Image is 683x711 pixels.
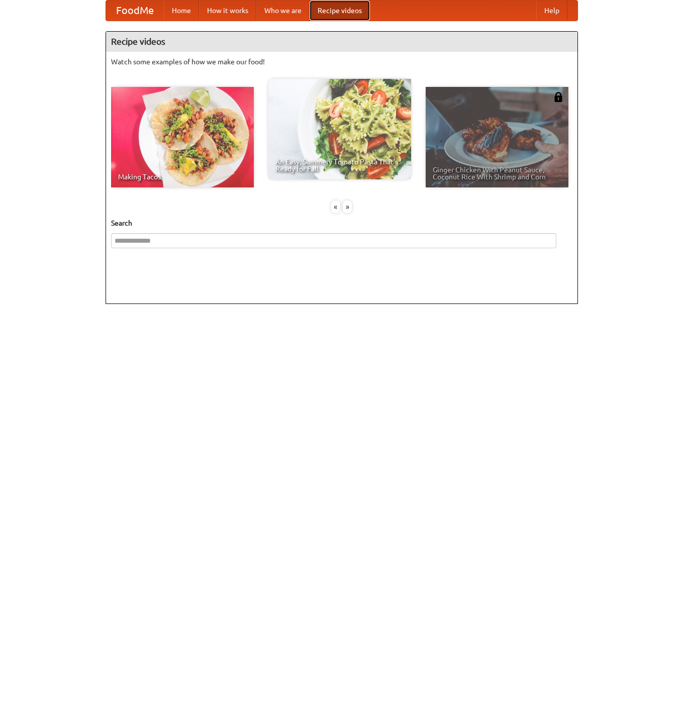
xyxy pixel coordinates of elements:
a: Recipe videos [310,1,370,21]
a: An Easy, Summery Tomato Pasta That's Ready for Fall [268,79,411,179]
h5: Search [111,218,572,228]
h4: Recipe videos [106,32,577,52]
div: « [331,200,340,213]
p: Watch some examples of how we make our food! [111,57,572,67]
a: How it works [199,1,256,21]
a: Who we are [256,1,310,21]
a: FoodMe [106,1,164,21]
a: Home [164,1,199,21]
div: » [343,200,352,213]
span: Making Tacos [118,173,247,180]
img: 483408.png [553,92,563,102]
a: Help [536,1,567,21]
span: An Easy, Summery Tomato Pasta That's Ready for Fall [275,158,404,172]
a: Making Tacos [111,87,254,187]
